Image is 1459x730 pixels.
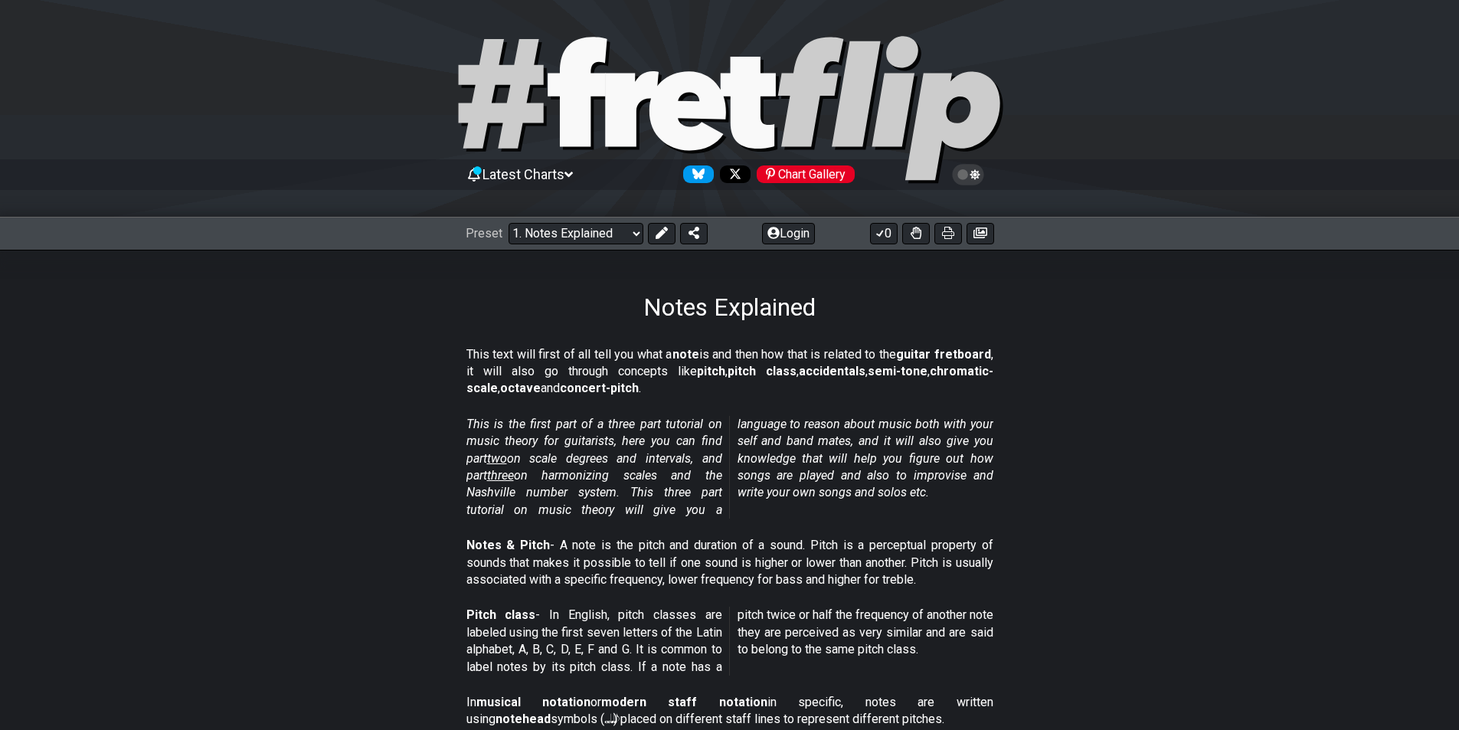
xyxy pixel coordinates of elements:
p: In or in specific, notes are written using symbols (𝅝 𝅗𝅥 𝅘𝅥 𝅘𝅥𝅮) placed on different staff lines to r... [466,694,993,728]
strong: note [672,347,699,362]
strong: musical notation [476,695,590,709]
strong: guitar fretboard [896,347,991,362]
strong: modern staff notation [601,695,767,709]
strong: concert-pitch [560,381,639,395]
div: Chart Gallery [757,165,855,183]
button: 0 [870,223,898,244]
span: Preset [466,226,502,241]
button: Login [762,223,815,244]
em: This is the first part of a three part tutorial on music theory for guitarists, here you can find... [466,417,993,517]
button: Share Preset [680,223,708,244]
button: Print [934,223,962,244]
strong: pitch class [728,364,797,378]
button: Edit Preset [648,223,676,244]
select: Preset [509,223,643,244]
strong: Notes & Pitch [466,538,550,552]
a: Follow #fretflip at X [714,165,751,183]
a: Follow #fretflip at Bluesky [677,165,714,183]
strong: accidentals [799,364,865,378]
strong: Pitch class [466,607,536,622]
span: three [487,468,514,483]
strong: pitch [697,364,725,378]
button: Create image [967,223,994,244]
p: - A note is the pitch and duration of a sound. Pitch is a perceptual property of sounds that make... [466,537,993,588]
a: #fretflip at Pinterest [751,165,855,183]
span: Toggle light / dark theme [960,168,977,182]
p: - In English, pitch classes are labeled using the first seven letters of the Latin alphabet, A, B... [466,607,993,676]
strong: semi-tone [868,364,927,378]
h1: Notes Explained [643,293,816,322]
span: Latest Charts [483,166,564,182]
p: This text will first of all tell you what a is and then how that is related to the , it will also... [466,346,993,398]
strong: notehead [496,712,551,726]
span: two [487,451,507,466]
button: Toggle Dexterity for all fretkits [902,223,930,244]
strong: octave [500,381,541,395]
